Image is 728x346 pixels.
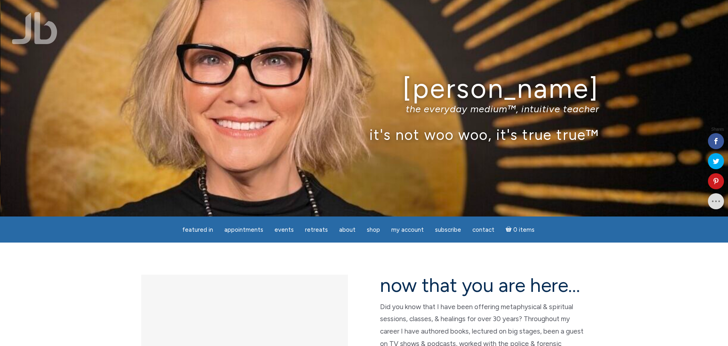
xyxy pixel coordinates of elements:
span: Shares [711,127,724,132]
span: My Account [391,226,424,233]
span: Appointments [224,226,263,233]
p: it's not woo woo, it's true true™ [130,126,599,143]
span: About [339,226,356,233]
a: Contact [468,222,499,238]
span: Contact [472,226,494,233]
a: About [334,222,360,238]
h1: [PERSON_NAME] [130,73,599,103]
span: Shop [367,226,380,233]
span: Events [275,226,294,233]
a: Subscribe [430,222,466,238]
span: featured in [182,226,213,233]
span: 0 items [513,227,535,233]
a: featured in [177,222,218,238]
a: Cart0 items [501,221,539,238]
span: Subscribe [435,226,461,233]
i: Cart [506,226,513,233]
img: Jamie Butler. The Everyday Medium [12,12,57,44]
a: Events [270,222,299,238]
a: Retreats [300,222,333,238]
a: Shop [362,222,385,238]
span: Retreats [305,226,328,233]
p: the everyday medium™, intuitive teacher [130,103,599,115]
h2: now that you are here… [380,275,587,296]
a: My Account [386,222,429,238]
a: Appointments [220,222,268,238]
